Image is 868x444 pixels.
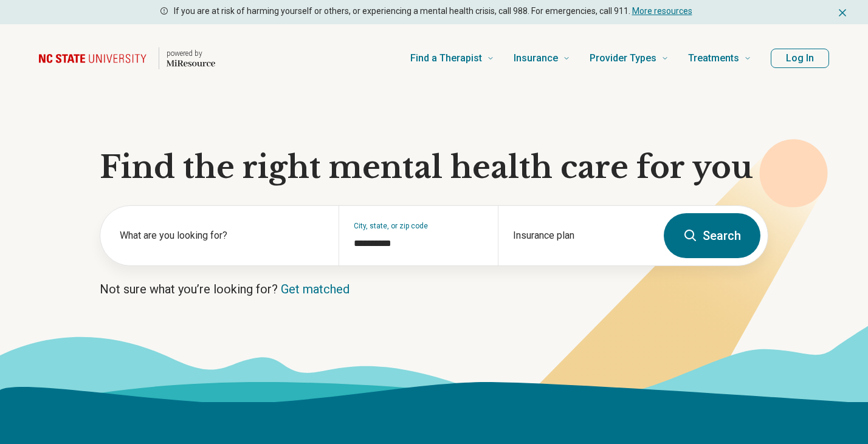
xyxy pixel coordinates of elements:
[281,282,350,296] a: Get matched
[174,5,692,18] p: If you are at risk of harming yourself or others, or experiencing a mental health crisis, call 98...
[632,6,692,16] a: More resources
[590,50,656,67] span: Provider Types
[100,281,768,298] p: Not sure what you’re looking for?
[39,39,215,78] a: Home page
[514,34,570,83] a: Insurance
[514,50,558,67] span: Insurance
[167,49,215,58] p: powered by
[836,5,849,19] button: Dismiss
[664,213,760,258] button: Search
[688,34,751,83] a: Treatments
[100,149,768,186] h1: Find the right mental health care for you
[120,228,324,243] label: What are you looking for?
[410,34,494,83] a: Find a Therapist
[410,50,482,67] span: Find a Therapist
[771,49,829,68] button: Log In
[688,50,739,67] span: Treatments
[590,34,669,83] a: Provider Types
